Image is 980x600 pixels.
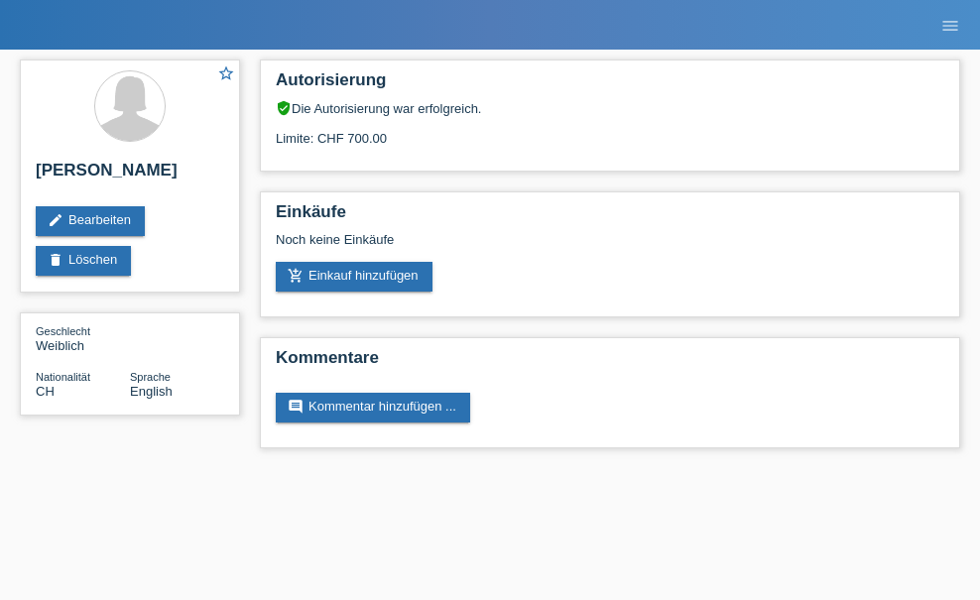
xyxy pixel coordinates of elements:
[36,384,55,399] span: Schweiz
[36,323,130,353] div: Weiblich
[48,212,63,228] i: edit
[130,371,171,383] span: Sprache
[930,19,970,31] a: menu
[217,64,235,85] a: star_border
[276,70,944,100] h2: Autorisierung
[940,16,960,36] i: menu
[276,262,432,292] a: add_shopping_cartEinkauf hinzufügen
[217,64,235,82] i: star_border
[288,268,304,284] i: add_shopping_cart
[36,371,90,383] span: Nationalität
[36,246,131,276] a: deleteLöschen
[130,384,173,399] span: English
[276,232,944,262] div: Noch keine Einkäufe
[36,206,145,236] a: editBearbeiten
[36,325,90,337] span: Geschlecht
[288,399,304,415] i: comment
[48,252,63,268] i: delete
[276,100,944,116] div: Die Autorisierung war erfolgreich.
[276,348,944,378] h2: Kommentare
[36,161,224,190] h2: [PERSON_NAME]
[276,116,944,146] div: Limite: CHF 700.00
[276,393,470,422] a: commentKommentar hinzufügen ...
[276,202,944,232] h2: Einkäufe
[276,100,292,116] i: verified_user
